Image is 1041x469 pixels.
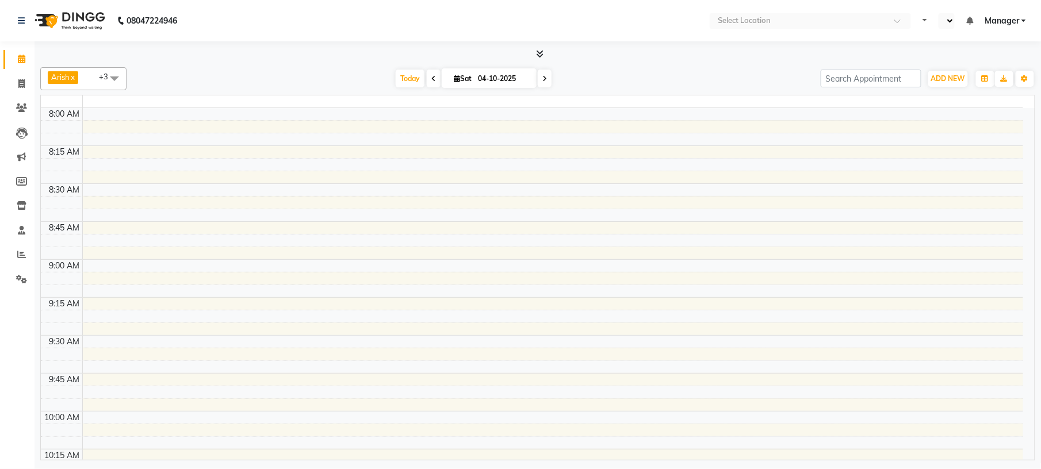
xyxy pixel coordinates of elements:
[396,70,424,87] span: Today
[474,70,532,87] input: 2025-10-04
[47,374,82,386] div: 9:45 AM
[47,298,82,310] div: 9:15 AM
[47,146,82,158] div: 8:15 AM
[451,74,474,83] span: Sat
[47,184,82,196] div: 8:30 AM
[821,70,921,87] input: Search Appointment
[70,72,75,82] a: x
[47,108,82,120] div: 8:00 AM
[99,72,117,81] span: +3
[47,336,82,348] div: 9:30 AM
[29,5,108,37] img: logo
[47,222,82,234] div: 8:45 AM
[127,5,177,37] b: 08047224946
[51,72,70,82] span: Arish
[985,15,1019,27] span: Manager
[47,260,82,272] div: 9:00 AM
[43,412,82,424] div: 10:00 AM
[928,71,968,87] button: ADD NEW
[43,449,82,462] div: 10:15 AM
[718,15,771,26] div: Select Location
[931,74,965,83] span: ADD NEW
